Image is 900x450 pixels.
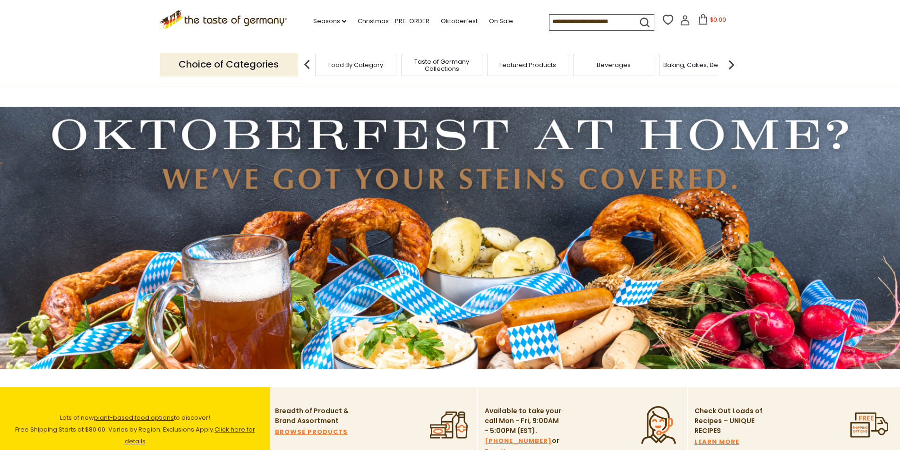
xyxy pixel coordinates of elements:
a: LEARN MORE [694,437,739,447]
a: Beverages [597,61,631,68]
a: Seasons [313,16,346,26]
a: Featured Products [499,61,556,68]
a: On Sale [489,16,513,26]
p: Choice of Categories [160,53,298,76]
a: [PHONE_NUMBER] [485,436,552,446]
a: plant-based food options [94,413,174,422]
img: previous arrow [298,55,317,74]
button: $0.00 [692,14,732,28]
a: Christmas - PRE-ORDER [358,16,429,26]
img: next arrow [722,55,741,74]
span: $0.00 [710,16,726,24]
span: Lots of new to discover! Free Shipping Starts at $80.00. Varies by Region. Exclusions Apply. [15,413,255,446]
p: Check Out Loads of Recipes – UNIQUE RECIPES [694,406,763,436]
a: Baking, Cakes, Desserts [663,61,737,68]
a: Taste of Germany Collections [404,58,480,72]
a: BROWSE PRODUCTS [275,427,348,437]
a: Food By Category [328,61,383,68]
p: Breadth of Product & Brand Assortment [275,406,353,426]
a: Oktoberfest [441,16,478,26]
